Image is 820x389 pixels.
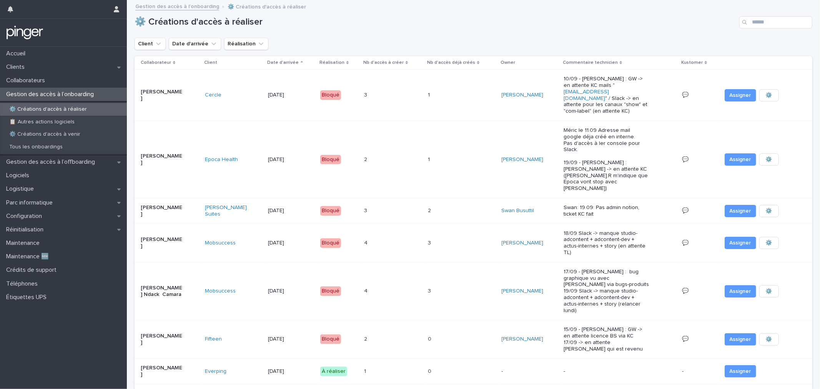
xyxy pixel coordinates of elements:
a: 💬 [682,92,689,98]
p: [PERSON_NAME] [141,365,183,378]
p: Nb d'accès déjà créés [427,58,475,67]
button: Date d'arrivée [169,38,221,50]
button: Assigner [725,89,756,101]
div: Bloqué [320,238,341,248]
span: ⚙️ [766,239,772,247]
button: ⚙️ [759,153,779,166]
p: [DATE] [268,156,311,163]
a: [PERSON_NAME] [502,288,544,294]
p: Clients [3,63,31,71]
p: 3 [364,206,369,214]
a: Epoca Health [205,156,238,163]
tr: [PERSON_NAME] Ndack CamaraMobsuccess [DATE]Bloqué44 33 [PERSON_NAME] 17/09 - [PERSON_NAME] : bug ... [135,262,812,320]
button: Assigner [725,285,756,298]
a: 💬 [682,208,689,213]
span: ⚙️ [766,207,772,215]
p: [PERSON_NAME] [141,89,183,102]
p: [DATE] [268,240,311,246]
a: [PERSON_NAME] [502,336,544,342]
button: Assigner [725,237,756,249]
button: Assigner [725,205,756,217]
input: Search [739,16,812,28]
span: ⚙️ [766,156,772,163]
span: Assigner [730,367,751,375]
p: Parc informatique [3,199,59,206]
a: [PERSON_NAME] Suites [205,204,248,218]
span: Assigner [730,156,751,163]
a: 💬 [682,240,689,246]
p: Client [204,58,217,67]
a: 💬 [682,288,689,294]
p: 18/09 Slack -> manque studio-adcontent + adcontent-dev + actus-internes + story (en attente TL) [564,230,649,256]
p: 0 [428,334,433,342]
button: ⚙️ [759,237,779,249]
div: À réaliser [320,367,347,376]
p: Commentaire technicien [563,58,618,67]
a: Mobsuccess [205,240,236,246]
p: ⚙️ Créations d'accès à réaliser [228,2,306,10]
p: Maintenance [3,239,46,247]
a: Fifteen [205,336,222,342]
p: 2 [364,334,369,342]
p: Gestion des accès à l’onboarding [3,91,100,98]
p: 1 [428,90,431,98]
span: ⚙️ [766,336,772,343]
p: ⚙️ Créations d'accès à venir [3,131,86,138]
p: [DATE] [268,208,311,214]
p: Gestion des accès à l’offboarding [3,158,101,166]
button: ⚙️ [759,285,779,298]
p: Étiquettes UPS [3,294,53,301]
p: Réinitialisation [3,226,50,233]
p: ⚙️ Créations d'accès à réaliser [3,106,93,113]
a: Mobsuccess [205,288,236,294]
p: [PERSON_NAME] Ndack Camara [141,285,183,298]
button: Assigner [725,153,756,166]
p: Nb d'accès à créer [363,58,404,67]
p: 1 [428,155,431,163]
p: [DATE] [268,92,311,98]
tr: [PERSON_NAME][PERSON_NAME] Suites [DATE]Bloqué33 22 Swan Busuttil Swan: 19.09: Pas admin notion, ... [135,198,812,224]
p: [DATE] [268,288,311,294]
p: Accueil [3,50,32,57]
button: Client [135,38,166,50]
p: Maintenance 🆕 [3,253,55,260]
p: 2 [364,155,369,163]
a: 💬 [682,157,689,162]
span: Assigner [730,239,751,247]
p: 4 [364,286,369,294]
button: Réalisation [224,38,268,50]
span: Assigner [730,91,751,99]
p: Swan: 19.09: Pas admin notion, ticket KC fait [564,204,649,218]
p: 2 [428,206,432,214]
p: - [682,367,685,375]
p: [PERSON_NAME] [141,333,183,346]
button: ⚙️ [759,333,779,346]
p: Téléphones [3,280,44,288]
a: Gestion des accès à l’onboarding [135,2,219,10]
h1: ⚙️ Créations d'accès à réaliser [135,17,736,28]
tr: [PERSON_NAME]Epoca Health [DATE]Bloqué22 11 [PERSON_NAME] Méric le 11.09 Adresse mail google déja... [135,121,812,198]
p: [PERSON_NAME] [141,204,183,218]
div: Bloqué [320,334,341,344]
p: Kustomer [681,58,703,67]
p: Owner [501,58,516,67]
a: [PERSON_NAME] [502,156,544,163]
a: [PERSON_NAME] [502,240,544,246]
span: ⚙️ [766,288,772,295]
p: 1 [364,367,368,375]
p: 3 [428,286,432,294]
a: [PERSON_NAME] [502,92,544,98]
p: Réalisation [319,58,344,67]
p: 0 [428,367,433,375]
div: Bloqué [320,90,341,100]
p: 4 [364,238,369,246]
p: 3 [428,238,432,246]
div: Bloqué [320,286,341,296]
p: Tous les onboardings [3,144,69,150]
span: Assigner [730,288,751,295]
span: Assigner [730,207,751,215]
p: Crédits de support [3,266,63,274]
p: 15/09 - [PERSON_NAME] : GW -> en attente licence BS via KC 17/09 -> en attente [PERSON_NAME] qui ... [564,326,649,352]
p: [PERSON_NAME] [141,153,183,166]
